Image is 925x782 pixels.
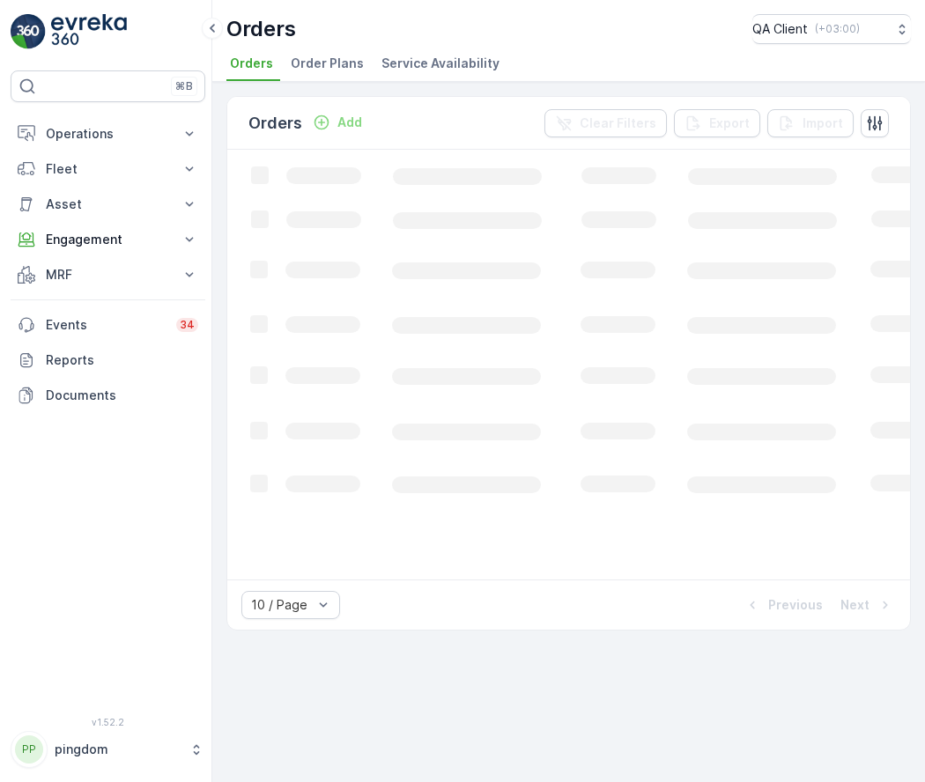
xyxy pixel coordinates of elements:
[840,596,869,614] p: Next
[175,79,193,93] p: ⌘B
[742,594,825,616] button: Previous
[11,307,205,343] a: Events34
[46,195,170,213] p: Asset
[815,22,860,36] p: ( +03:00 )
[11,731,205,768] button: PPpingdom
[752,20,808,38] p: QA Client
[46,231,170,248] p: Engagement
[180,318,195,332] p: 34
[11,151,205,187] button: Fleet
[306,112,369,133] button: Add
[15,735,43,764] div: PP
[11,378,205,413] a: Documents
[580,114,656,132] p: Clear Filters
[839,594,896,616] button: Next
[46,266,170,284] p: MRF
[709,114,750,132] p: Export
[51,14,127,49] img: logo_light-DOdMpM7g.png
[46,351,198,369] p: Reports
[803,114,843,132] p: Import
[11,222,205,257] button: Engagement
[46,387,198,404] p: Documents
[46,160,170,178] p: Fleet
[11,717,205,727] span: v 1.52.2
[226,15,296,43] p: Orders
[544,109,667,137] button: Clear Filters
[248,111,302,136] p: Orders
[46,316,166,334] p: Events
[11,187,205,222] button: Asset
[381,55,499,72] span: Service Availability
[55,741,181,758] p: pingdom
[291,55,364,72] span: Order Plans
[674,109,760,137] button: Export
[11,257,205,292] button: MRF
[11,343,205,378] a: Reports
[11,116,205,151] button: Operations
[230,55,273,72] span: Orders
[337,114,362,131] p: Add
[767,109,854,137] button: Import
[752,14,911,44] button: QA Client(+03:00)
[11,14,46,49] img: logo
[46,125,170,143] p: Operations
[768,596,823,614] p: Previous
